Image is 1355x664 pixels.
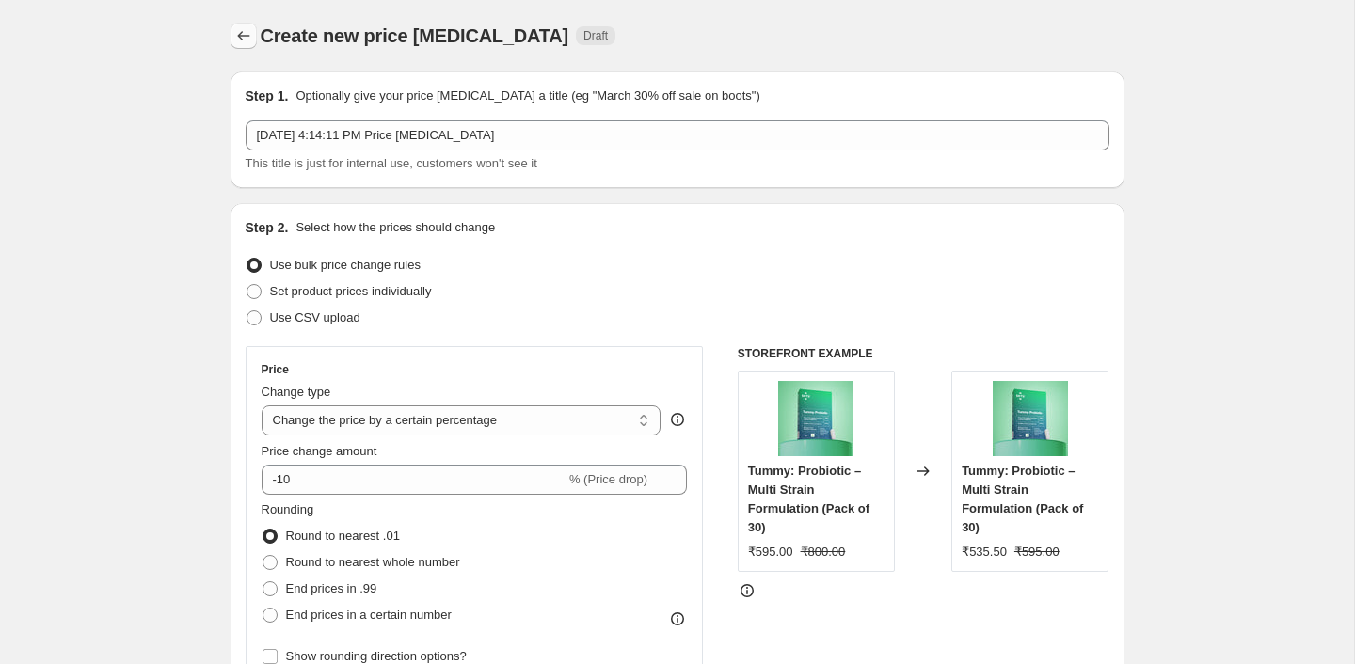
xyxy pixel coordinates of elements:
[246,120,1109,150] input: 30% off holiday sale
[993,381,1068,456] img: Tummy-Probiotic-KV_80x.jpg
[262,502,314,516] span: Rounding
[569,472,647,486] span: % (Price drop)
[262,444,377,458] span: Price change amount
[231,23,257,49] button: Price change jobs
[295,218,495,237] p: Select how the prices should change
[738,346,1109,361] h6: STOREFRONT EXAMPLE
[262,362,289,377] h3: Price
[801,543,846,561] strike: ₹800.00
[286,608,452,622] span: End prices in a certain number
[295,87,759,105] p: Optionally give your price [MEDICAL_DATA] a title (eg "March 30% off sale on boots")
[286,649,467,663] span: Show rounding direction options?
[286,555,460,569] span: Round to nearest whole number
[668,410,687,429] div: help
[748,543,793,561] div: ₹595.00
[261,25,569,46] span: Create new price [MEDICAL_DATA]
[246,156,537,170] span: This title is just for internal use, customers won't see it
[286,581,377,595] span: End prices in .99
[1014,543,1060,561] strike: ₹595.00
[270,284,432,298] span: Set product prices individually
[962,543,1007,561] div: ₹535.50
[583,28,608,43] span: Draft
[270,310,360,324] span: Use CSV upload
[262,385,331,399] span: Change type
[270,258,421,272] span: Use bulk price change rules
[962,464,1083,534] span: Tummy: Probiotic – Multi Strain Formulation (Pack of 30)
[286,529,400,543] span: Round to nearest .01
[246,87,289,105] h2: Step 1.
[246,218,289,237] h2: Step 2.
[778,381,853,456] img: Tummy-Probiotic-KV_80x.jpg
[262,465,566,495] input: -15
[748,464,869,534] span: Tummy: Probiotic – Multi Strain Formulation (Pack of 30)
